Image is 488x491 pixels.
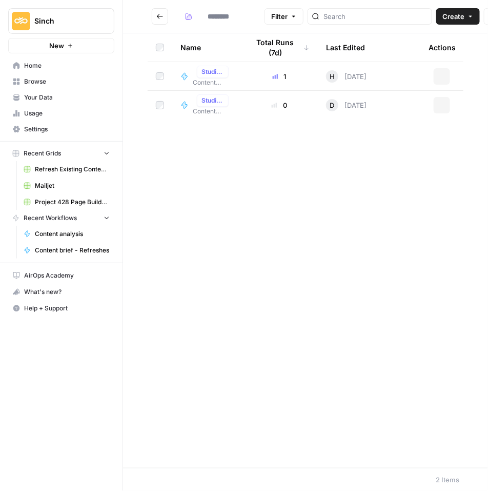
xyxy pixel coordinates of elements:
[326,70,367,83] div: [DATE]
[180,33,233,62] div: Name
[249,33,310,62] div: Total Runs (7d)
[24,77,110,86] span: Browse
[24,61,110,70] span: Home
[35,181,110,190] span: Mailjet
[8,105,114,122] a: Usage
[35,229,110,239] span: Content analysis
[9,284,114,300] div: What's new?
[201,96,224,105] span: Studio 2.0
[193,78,233,87] span: Content refresh
[436,475,459,485] div: 2 Items
[436,8,480,25] button: Create
[8,300,114,317] button: Help + Support
[12,12,30,30] img: Sinch Logo
[24,109,110,118] span: Usage
[249,71,310,82] div: 1
[265,8,303,25] button: Filter
[8,73,114,90] a: Browse
[326,99,367,111] div: [DATE]
[429,33,456,62] div: Actions
[8,146,114,161] button: Recent Grids
[19,242,114,259] a: Content brief - Refreshes
[8,38,114,53] button: New
[271,11,288,22] span: Filter
[330,100,335,110] span: D
[19,161,114,178] a: Refresh Existing Content (1)
[8,284,114,300] button: What's new?
[35,198,110,207] span: Project 428 Page Builder Tracker (NEW)
[34,16,96,26] span: Sinch
[24,213,77,223] span: Recent Workflows
[326,33,365,62] div: Last Edited
[24,125,110,134] span: Settings
[180,66,233,87] a: Content analysisStudio 2.0Content refresh
[8,210,114,226] button: Recent Workflows
[8,8,114,34] button: Workspace: Sinch
[49,41,64,51] span: New
[330,71,335,82] span: H
[8,121,114,138] a: Settings
[8,57,114,74] a: Home
[8,89,114,106] a: Your Data
[8,267,114,284] a: AirOps Academy
[35,246,110,255] span: Content brief - Refreshes
[35,165,110,174] span: Refresh Existing Content (1)
[24,271,110,280] span: AirOps Academy
[24,304,110,313] span: Help + Support
[180,94,233,116] a: Content analysis - testStudio 2.0Content refresh
[19,178,114,194] a: Mailjet
[193,107,233,116] span: Content refresh
[24,149,61,158] span: Recent Grids
[323,11,428,22] input: Search
[24,93,110,102] span: Your Data
[442,11,464,22] span: Create
[19,226,114,242] a: Content analysis
[249,100,310,110] div: 0
[201,67,224,76] span: Studio 2.0
[19,194,114,210] a: Project 428 Page Builder Tracker (NEW)
[152,8,168,25] button: Go back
